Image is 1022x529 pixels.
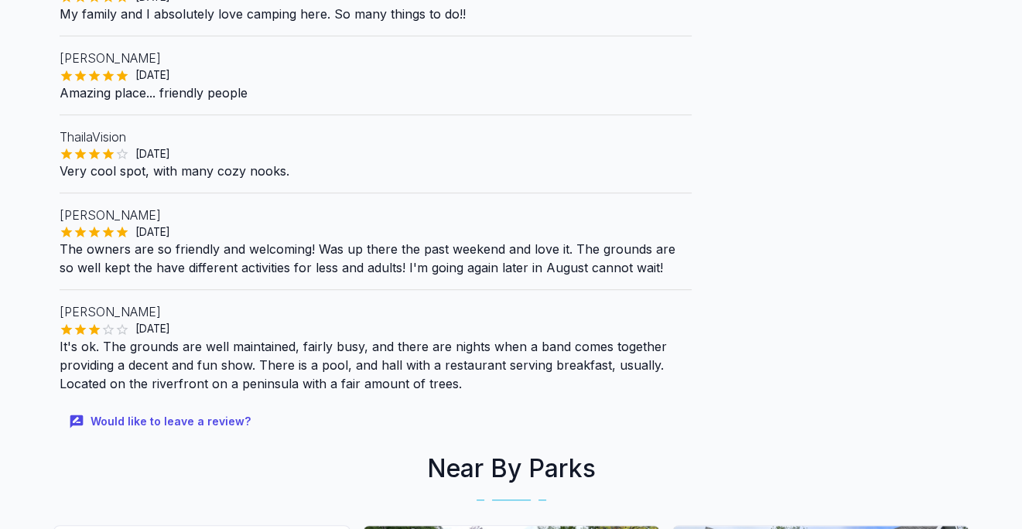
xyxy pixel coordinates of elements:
button: Would like to leave a review? [60,405,263,439]
span: [DATE] [129,321,176,336]
p: ThailaVision [60,128,692,146]
span: [DATE] [129,146,176,162]
h2: Near By Parks [47,450,976,487]
p: It's ok. The grounds are well maintained, fairly busy, and there are nights when a band comes tog... [60,337,692,393]
span: [DATE] [129,224,176,240]
p: Amazing place... friendly people [60,84,692,102]
span: [DATE] [129,67,176,83]
p: The owners are so friendly and welcoming! Was up there the past weekend and love it. The grounds ... [60,240,692,277]
p: Very cool spot, with many cozy nooks. [60,162,692,180]
p: [PERSON_NAME] [60,49,692,67]
p: [PERSON_NAME] [60,206,692,224]
p: [PERSON_NAME] [60,302,692,321]
p: My family and I absolutely love camping here. So many things to do!! [60,5,692,23]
